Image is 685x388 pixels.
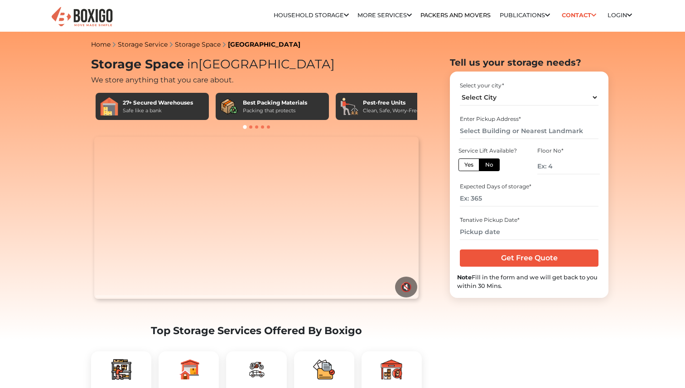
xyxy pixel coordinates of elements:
[381,359,402,380] img: boxigo_packers_and_movers_plan
[460,81,598,90] div: Select your city
[94,137,418,299] video: Your browser does not support the video tag.
[537,147,600,155] div: Floor No
[363,107,420,115] div: Clean, Safe, Worry-Free
[500,12,550,19] a: Publications
[450,57,608,68] h2: Tell us your storage needs?
[460,216,598,224] div: Tenative Pickup Date
[460,182,598,191] div: Expected Days of storage
[537,158,600,174] input: Ex: 4
[220,97,238,115] img: Best Packing Materials
[274,12,349,19] a: Household Storage
[111,359,132,380] img: boxigo_packers_and_movers_plan
[184,57,335,72] span: [GEOGRAPHIC_DATA]
[458,147,521,155] div: Service Lift Available?
[458,158,479,171] label: Yes
[175,40,221,48] a: Storage Space
[457,274,472,281] b: Note
[228,40,300,48] a: [GEOGRAPHIC_DATA]
[340,97,358,115] img: Pest-free Units
[91,57,422,72] h1: Storage Space
[363,99,420,107] div: Pest-free Units
[460,115,598,123] div: Enter Pickup Address
[395,277,417,297] button: 🔇
[460,191,598,206] input: Ex: 365
[187,57,198,72] span: in
[457,273,601,290] div: Fill in the form and we will get back to you within 30 Mins.
[313,359,335,380] img: boxigo_packers_and_movers_plan
[460,249,598,267] input: Get Free Quote
[91,325,422,337] h2: Top Storage Services Offered By Boxigo
[243,107,307,115] div: Packing that protects
[91,40,111,48] a: Home
[420,12,491,19] a: Packers and Movers
[460,224,598,240] input: Pickup date
[246,359,267,380] img: boxigo_packers_and_movers_plan
[608,12,632,19] a: Login
[357,12,412,19] a: More services
[243,99,307,107] div: Best Packing Materials
[479,158,500,171] label: No
[100,97,118,115] img: 27+ Secured Warehouses
[178,359,200,380] img: boxigo_packers_and_movers_plan
[123,99,193,107] div: 27+ Secured Warehouses
[91,76,233,84] span: We store anything that you care about.
[460,123,598,139] input: Select Building or Nearest Landmark
[123,107,193,115] div: Safe like a bank
[559,8,599,22] a: Contact
[118,40,168,48] a: Storage Service
[50,6,114,28] img: Boxigo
